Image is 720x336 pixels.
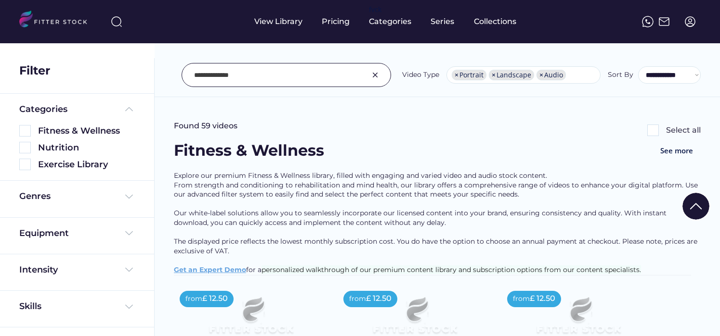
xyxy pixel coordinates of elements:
div: Skills [19,300,43,312]
img: Frame%2051.svg [658,16,670,27]
a: Get an Expert Demo [174,265,246,274]
iframe: chat widget [680,298,710,326]
div: Categories [369,16,411,27]
img: search-normal%203.svg [111,16,122,27]
div: Fitness & Wellness [38,125,135,137]
div: Series [431,16,455,27]
span: × [492,72,496,78]
span: The displayed price reflects the lowest monthly subscription cost. You do have the option to choo... [174,237,699,255]
div: Select all [666,125,701,136]
div: from [513,294,530,304]
img: profile-circle.svg [684,16,696,27]
li: Portrait [452,70,486,80]
img: LOGO.svg [19,11,95,30]
img: Rectangle%205126.svg [647,124,659,136]
li: Audio [537,70,566,80]
div: Video Type [402,70,439,80]
div: Fitness & Wellness [174,140,324,162]
div: Found 59 videos [174,121,237,131]
div: Intensity [19,264,58,276]
div: Pricing [322,16,350,27]
button: See more [653,140,701,162]
img: meteor-icons_whatsapp%20%281%29.svg [642,16,654,27]
li: Landscape [489,70,534,80]
iframe: chat widget [665,254,713,299]
img: Rectangle%205126.svg [19,125,31,137]
div: Sort By [608,70,633,80]
div: View Library [254,16,302,27]
img: Frame%20%284%29.svg [123,301,135,312]
img: Rectangle%205126.svg [19,159,31,170]
img: Frame%20%285%29.svg [123,103,135,115]
div: £ 12.50 [202,293,228,304]
img: Group%201000002326.svg [369,69,381,81]
img: Frame%20%284%29.svg [123,227,135,239]
div: Nutrition [38,142,135,154]
span: × [455,72,458,78]
div: Categories [19,103,67,115]
div: Explore our premium Fitness & Wellness library, filled with engaging and varied video and audio s... [174,171,701,275]
img: Rectangle%205126.svg [19,142,31,153]
div: £ 12.50 [530,293,555,304]
div: Collections [474,16,516,27]
div: Filter [19,62,50,79]
img: Frame%20%284%29.svg [123,264,135,275]
div: from [185,294,202,304]
img: Frame%20%284%29.svg [123,191,135,202]
div: Genres [19,190,51,202]
span: × [539,72,543,78]
div: Equipment [19,227,69,239]
div: fvck [369,5,381,14]
span: personalized walkthrough of our premium content library and subscription options from our content... [262,265,641,274]
div: Exercise Library [38,159,135,171]
img: Group%201000002322%20%281%29.svg [682,193,709,220]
